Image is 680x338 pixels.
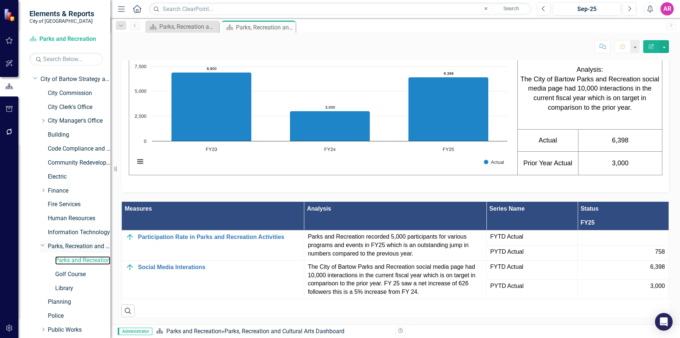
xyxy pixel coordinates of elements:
button: Sep-25 [553,2,621,15]
span: 6,398 [650,263,665,271]
a: Information Technology [48,228,110,237]
td: 3,000 [578,152,662,175]
a: Parks and Recreation [55,256,110,265]
td: Analysis: [517,48,662,130]
div: » [156,327,390,336]
a: Code Compliance and Neighborhood Services [48,145,110,153]
span: 758 [655,248,665,256]
a: Public Works [48,326,110,334]
span: Search [503,6,519,11]
a: Police [48,312,110,320]
p: The City of Bartow Parks and Recreation social media page had 10,000 interactions in the current ... [308,263,483,296]
td: Double-Click to Edit Right Click for Context Menu [122,230,304,261]
span: 3,000 [650,282,665,291]
a: City Commission [48,89,110,98]
a: Parks and Recreation [29,35,103,43]
a: Planning [48,298,110,306]
input: Search Below... [29,53,103,66]
a: Parks and Recreation [166,328,222,335]
div: Parks, Recreation and Cultural Arts Dashboard [224,328,344,335]
a: City Manager's Office [48,117,110,125]
a: Human Resources [48,214,110,223]
input: Search ClearPoint... [149,3,531,15]
a: Community Redevelopment Agency [48,159,110,167]
path: FY24, 3,000. Actual. [290,111,370,141]
a: Social Media Interations [138,264,300,271]
p: Parks and Recreation recorded 5,000 participants for various programs and events in FY25 which is... [308,233,483,258]
a: Parks, Recreation and Cultural Arts Dashboard [147,22,217,31]
td: Prior Year Actual [517,152,578,175]
p: The City of Bartow Parks and Recreation social media page had 10,000 interactions in the current ... [520,75,660,113]
td: Double-Click to Edit Right Click for Context Menu [122,260,304,299]
svg: Interactive chart [131,63,511,173]
td: Actual [517,130,578,152]
div: Parks, Recreation and Cultural Arts Dashboard [236,23,294,32]
td: Double-Click to Edit [304,230,486,261]
text: FY23 [206,147,217,152]
text: 5,000 [135,89,146,94]
text: 2,500 [135,114,146,119]
text: 6,900 [207,67,217,71]
span: Elements & Reports [29,9,94,18]
button: Search [493,4,530,14]
path: FY25, 6,398. Actual. [408,77,489,141]
span: FYTD Actual [490,263,574,271]
button: AR [660,2,674,15]
div: Sep-25 [555,5,618,14]
small: City of [GEOGRAPHIC_DATA] [29,18,94,24]
a: Parks, Recreation and Cultural Arts [48,242,110,251]
text: 0 [144,139,146,144]
text: 3,000 [325,106,335,109]
div: Open Intercom Messenger [655,313,673,331]
a: Finance [48,187,110,195]
span: PYTD Actual [490,282,574,291]
img: On Target [125,233,134,242]
a: City Clerk's Office [48,103,110,112]
td: 6,398 [578,130,662,152]
text: 6,398 [444,72,454,75]
a: Electric [48,173,110,181]
text: FY24 [324,147,336,152]
button: Show Actual [484,159,504,165]
text: 7,500 [135,64,146,69]
div: Chart. Highcharts interactive chart. [131,63,516,173]
img: ClearPoint Strategy [3,8,17,22]
a: City of Bartow Strategy and Performance Dashboard [40,75,110,84]
a: Participation Rate in Parks and Recreation Activities [138,234,300,240]
text: FY25 [443,147,454,152]
td: Double-Click to Edit [304,260,486,299]
a: Fire Services [48,200,110,209]
div: Parks, Recreation and Cultural Arts Dashboard [159,22,217,31]
span: FYTD Actual [490,233,574,241]
span: PYTD Actual [490,248,574,256]
a: Golf Course [55,270,110,279]
span: Administrator [118,328,152,335]
path: FY23, 6,900. Actual. [171,72,252,141]
a: Library [55,284,110,293]
img: On Target [125,263,134,272]
button: View chart menu, Chart [135,156,145,167]
a: Building [48,131,110,139]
